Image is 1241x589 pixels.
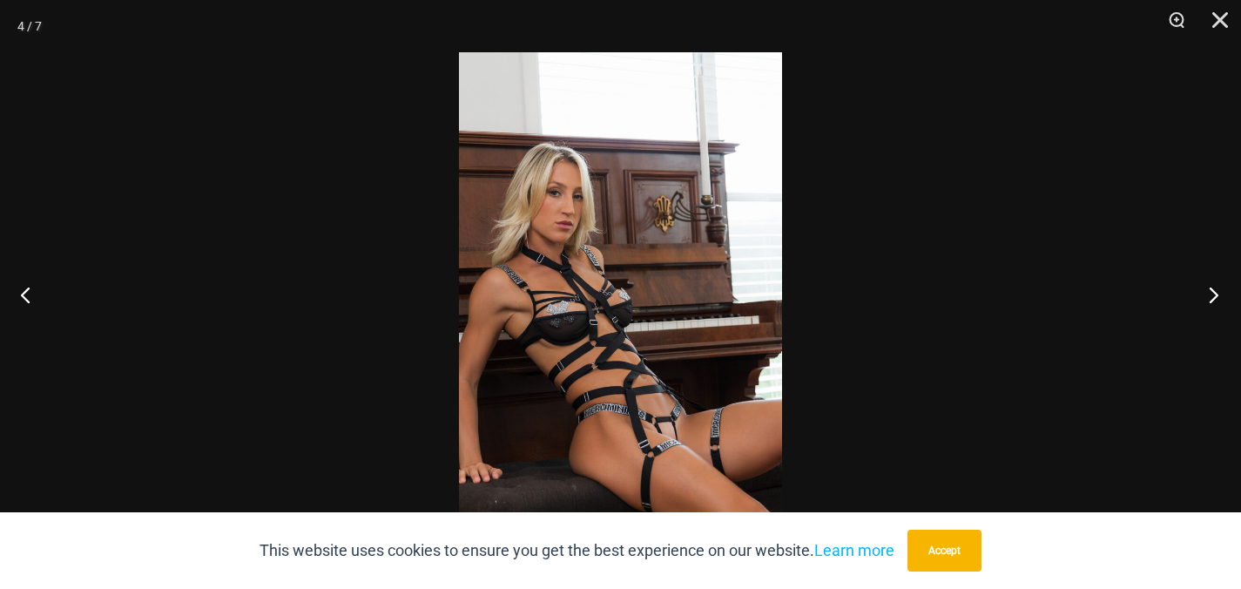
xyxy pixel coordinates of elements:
button: Accept [907,530,981,572]
p: This website uses cookies to ensure you get the best experience on our website. [260,538,894,564]
div: 4 / 7 [17,13,42,39]
img: Invitation to Temptation Midnight 1037 Bra 6037 Thong 1954 Bodysuit 09 [459,52,782,537]
a: Learn more [814,541,894,559]
button: Next [1176,251,1241,338]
